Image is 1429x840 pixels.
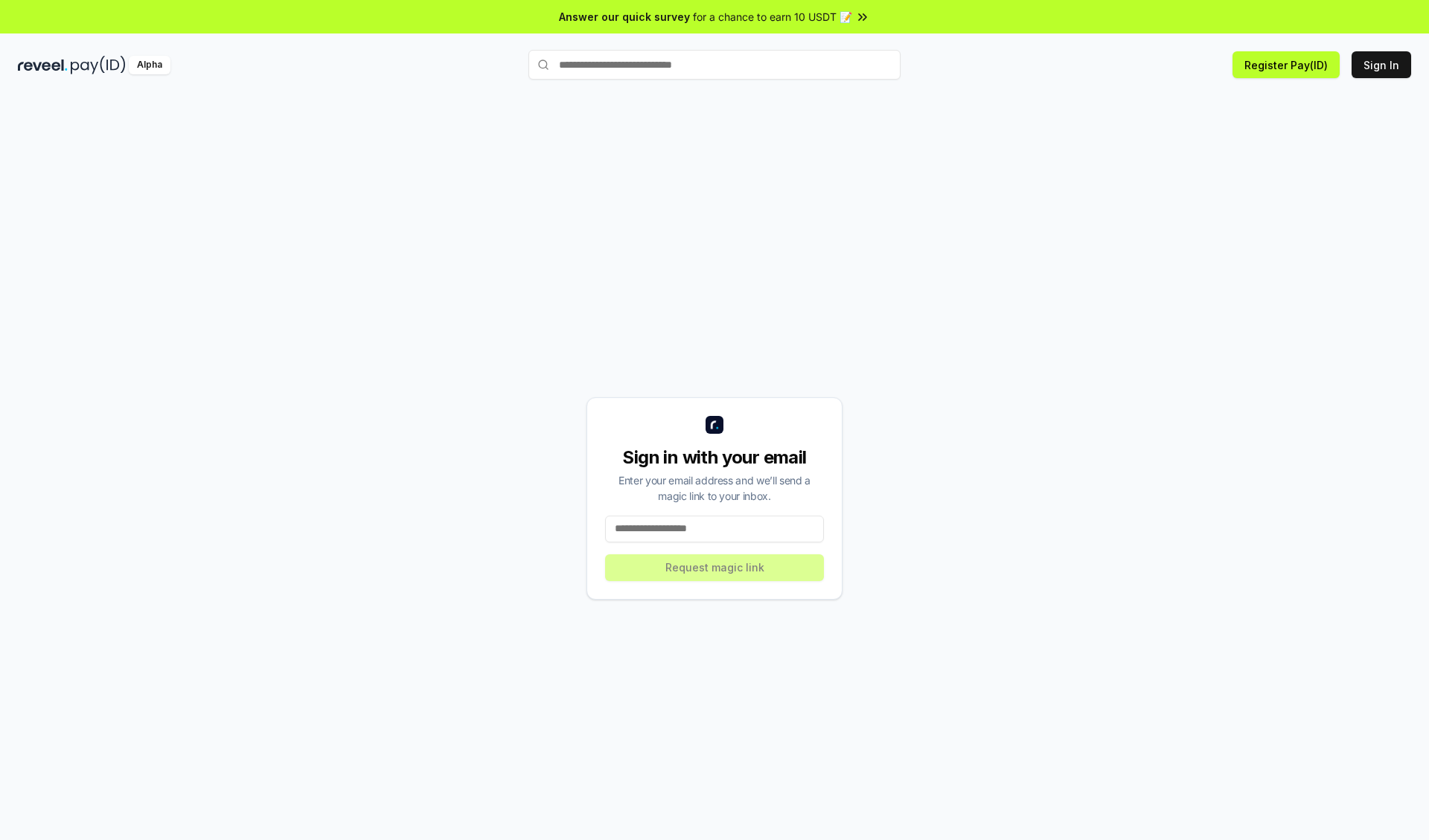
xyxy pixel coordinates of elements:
button: Sign In [1352,51,1411,78]
div: Alpha [129,56,170,74]
button: Register Pay(ID) [1233,51,1340,78]
div: Enter your email address and we’ll send a magic link to your inbox. [605,472,824,504]
span: for a chance to earn 10 USDT 📝 [693,9,852,25]
img: logo_small [706,416,723,434]
img: pay_id [71,56,126,74]
img: reveel_dark [18,56,68,74]
span: Answer our quick survey [559,9,690,25]
div: Sign in with your email [605,446,824,469]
